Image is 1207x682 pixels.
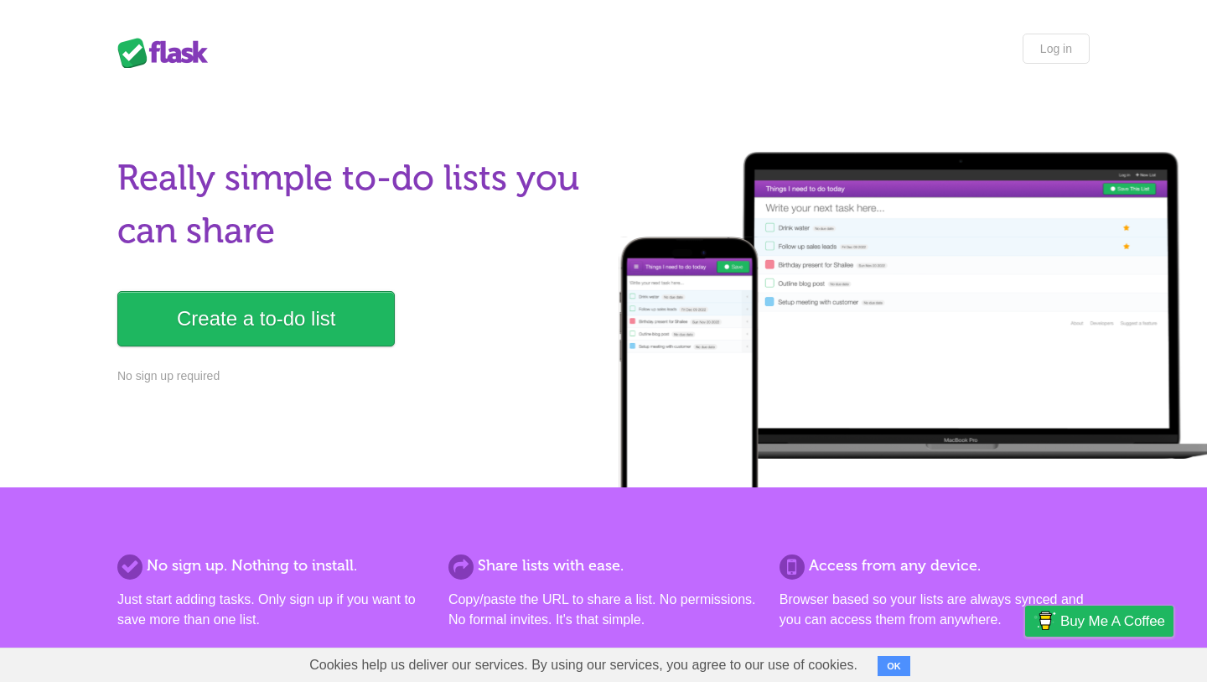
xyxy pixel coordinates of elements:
[878,656,910,676] button: OK
[448,554,759,577] h2: Share lists with ease.
[1025,606,1173,637] a: Buy me a coffee
[117,554,427,577] h2: No sign up. Nothing to install.
[117,590,427,630] p: Just start adding tasks. Only sign up if you want to save more than one list.
[117,152,593,258] h1: Really simple to-do lists you can share
[1023,34,1090,64] a: Log in
[448,590,759,630] p: Copy/paste the URL to share a list. No permissions. No formal invites. It's that simple.
[1033,607,1056,635] img: Buy me a coffee
[780,590,1090,630] p: Browser based so your lists are always synced and you can access them from anywhere.
[117,38,218,68] div: Flask Lists
[1060,607,1165,636] span: Buy me a coffee
[780,554,1090,577] h2: Access from any device.
[117,291,395,346] a: Create a to-do list
[117,367,593,385] p: No sign up required
[293,648,874,682] span: Cookies help us deliver our services. By using our services, you agree to our use of cookies.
